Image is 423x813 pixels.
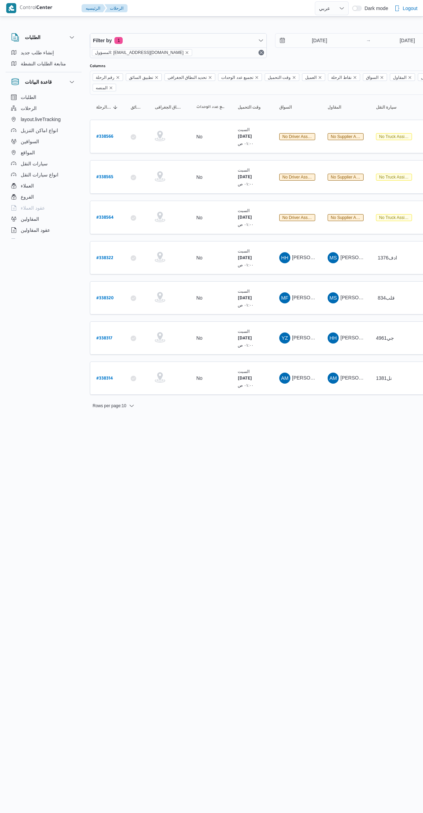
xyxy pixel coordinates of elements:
b: [DATE] [238,216,252,220]
div: No [196,375,203,381]
span: وقت التحميل [265,73,299,81]
span: الفروع [21,193,34,201]
button: Remove وقت التحميل from selection in this group [292,75,296,80]
span: رقم الرحلة [93,73,123,81]
button: سيارات النقل [8,158,79,169]
span: Dark mode [362,6,388,11]
span: العميل [302,73,325,81]
img: X8yXhbKr1z7QwAAAABJRU5ErkJggg== [6,3,16,13]
span: No Truck Assigned [376,214,412,221]
span: رقم الرحلة; Sorted in descending order [96,104,111,110]
span: 1 active filters [114,37,123,44]
span: No truck assigned [379,175,414,180]
span: No driver assigned [282,134,318,139]
button: السواقين [8,136,79,147]
b: [DATE] [238,175,252,180]
a: #338317 [96,334,112,343]
span: السواق [366,74,378,81]
span: No driver assigned [282,175,318,180]
button: المقاول [325,102,366,113]
span: [PERSON_NAME] [PERSON_NAME] [340,375,421,381]
button: Remove تجميع عدد الوحدات from selection in this group [255,75,259,80]
button: عقود العملاء [8,202,79,213]
button: الرحلات [8,103,79,114]
span: MS [329,252,337,263]
button: انواع اماكن التنزيل [8,125,79,136]
button: Rows per page:10 [90,402,137,410]
div: Muhammad Farj Abadalamunam Muhammad [279,292,290,303]
div: → [366,38,371,43]
small: السبت [238,208,250,213]
span: العميل [305,74,317,81]
span: المسؤول: [EMAIL_ADDRESS][DOMAIN_NAME] [95,49,184,56]
div: No [196,134,203,140]
div: Muhammad Slah Abad Alhada Abad Alhamaid [328,292,339,303]
b: [DATE] [238,256,252,261]
button: Remove المقاول from selection in this group [408,75,412,80]
button: العملاء [8,180,79,191]
span: [PERSON_NAME] [DATE][PERSON_NAME] [292,335,388,340]
span: المسؤول: mostafa.elrouby@illa.com.eg [92,49,192,56]
span: تطبيق السائق [126,73,161,81]
button: تطبيق السائق [128,102,145,113]
small: ٠١:٠٠ ص [238,263,254,267]
span: عقود العملاء [21,204,45,212]
b: [DATE] [238,376,252,381]
button: عقود المقاولين [8,225,79,236]
span: No Supplier Assigned [328,133,364,140]
div: No [196,174,203,180]
span: HH [281,252,289,263]
span: تحديد النطاق الجغرافى [155,104,184,110]
span: [PERSON_NAME] [PERSON_NAME] [292,375,373,381]
span: layout.liveTracking [21,115,60,124]
div: Hada Hassan Hassan Muhammad Yousf [279,252,290,263]
span: المقاولين [21,215,39,223]
button: المقاولين [8,213,79,225]
small: السبت [238,127,250,132]
button: متابعة الطلبات النشطة [8,58,79,69]
button: اجهزة التليفون [8,236,79,247]
button: Remove تحديد النطاق الجغرافى from selection in this group [208,75,212,80]
small: ٠١:٠٠ ص [238,303,254,307]
span: الرحلات [21,104,37,112]
span: No Truck Assigned [376,133,412,140]
div: No [196,295,203,301]
a: #338564 [96,213,114,222]
span: تطبيق السائق [131,104,142,110]
div: Ahmad Mjadi Yousf Abadalrahamun [279,373,290,384]
h3: قاعدة البيانات [25,78,52,86]
button: Logout [392,1,420,15]
span: 834قلب [378,295,395,301]
button: Filter by1 active filters [90,34,266,47]
button: Remove رقم الرحلة from selection in this group [116,75,120,80]
a: #338314 [96,374,113,383]
button: Remove المنصه from selection in this group [109,86,113,90]
b: # 338320 [96,296,114,301]
span: تجميع عدد الوحدات [218,73,262,81]
span: نقاط الرحلة [328,73,360,81]
button: Remove السواق from selection in this group [380,75,384,80]
span: السواقين [21,137,39,146]
div: No [196,335,203,341]
button: Remove [257,48,265,57]
span: المقاول [393,74,406,81]
span: No Supplier Assigned [328,174,364,181]
button: قاعدة البيانات [11,78,76,86]
button: Remove تطبيق السائق from selection in this group [154,75,159,80]
span: No Supplier Assigned [328,214,364,221]
button: رقم الرحلةSorted in descending order [93,102,121,113]
small: ٠١:٠٠ ص [238,182,254,186]
span: تحديد النطاق الجغرافى [164,73,216,81]
span: [PERSON_NAME] [PERSON_NAME] [292,295,373,300]
span: [PERSON_NAME] جمعه [340,335,393,340]
span: سيارات النقل [21,159,48,168]
small: السبت [238,168,250,172]
a: #338565 [96,172,113,182]
b: [DATE] [238,296,252,301]
a: #338322 [96,253,113,263]
button: المواقع [8,147,79,158]
div: No [196,214,203,221]
span: نل1381 [376,375,392,381]
span: المنصه [96,84,107,92]
button: الرئيسيه [82,4,106,12]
